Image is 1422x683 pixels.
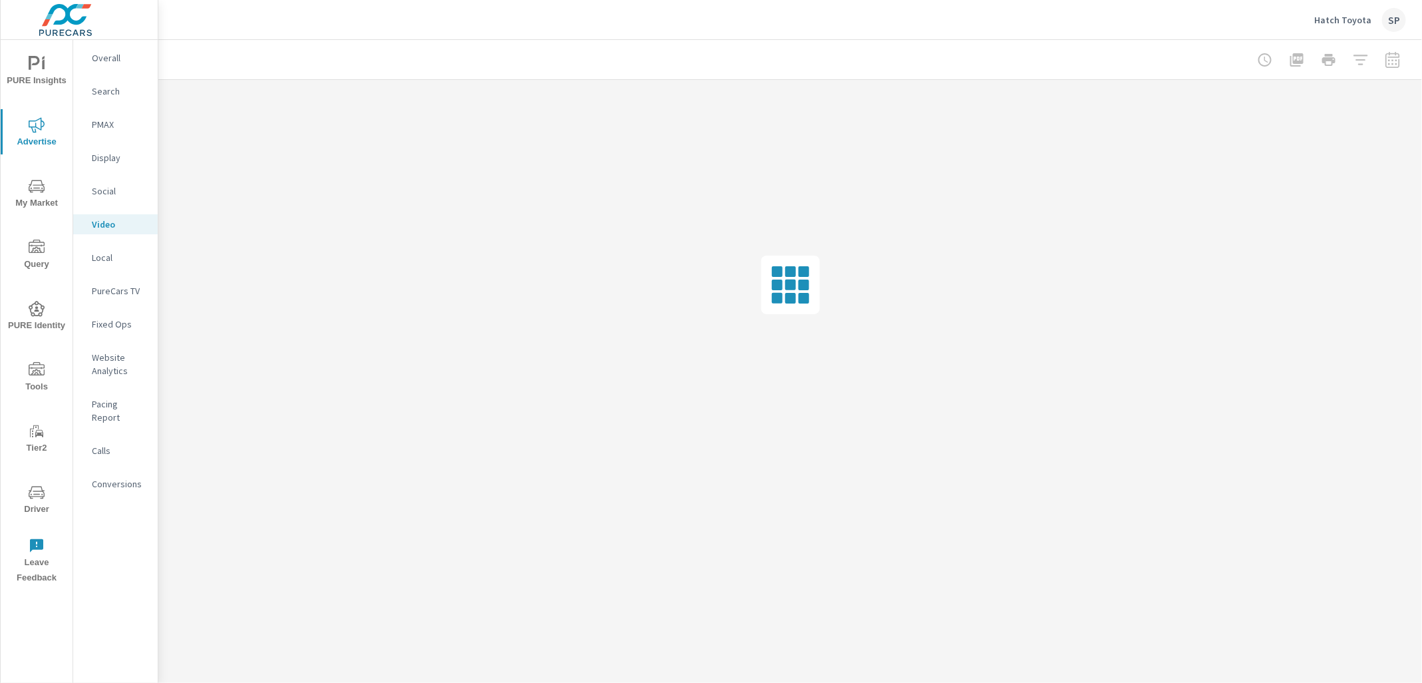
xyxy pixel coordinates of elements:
[5,362,69,395] span: Tools
[73,314,158,334] div: Fixed Ops
[73,181,158,201] div: Social
[1382,8,1406,32] div: SP
[73,281,158,301] div: PureCars TV
[5,56,69,89] span: PURE Insights
[92,184,147,198] p: Social
[73,114,158,134] div: PMAX
[92,397,147,424] p: Pacing Report
[73,248,158,268] div: Local
[73,474,158,494] div: Conversions
[92,284,147,298] p: PureCars TV
[5,423,69,456] span: Tier2
[5,301,69,334] span: PURE Identity
[92,151,147,164] p: Display
[92,118,147,131] p: PMAX
[73,347,158,381] div: Website Analytics
[92,218,147,231] p: Video
[5,485,69,517] span: Driver
[1,40,73,591] div: nav menu
[5,117,69,150] span: Advertise
[92,85,147,98] p: Search
[92,51,147,65] p: Overall
[73,48,158,68] div: Overall
[5,240,69,272] span: Query
[73,394,158,427] div: Pacing Report
[73,81,158,101] div: Search
[73,214,158,234] div: Video
[73,441,158,461] div: Calls
[5,538,69,586] span: Leave Feedback
[92,318,147,331] p: Fixed Ops
[73,148,158,168] div: Display
[92,351,147,377] p: Website Analytics
[1314,14,1371,26] p: Hatch Toyota
[92,477,147,491] p: Conversions
[92,444,147,457] p: Calls
[5,178,69,211] span: My Market
[92,251,147,264] p: Local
